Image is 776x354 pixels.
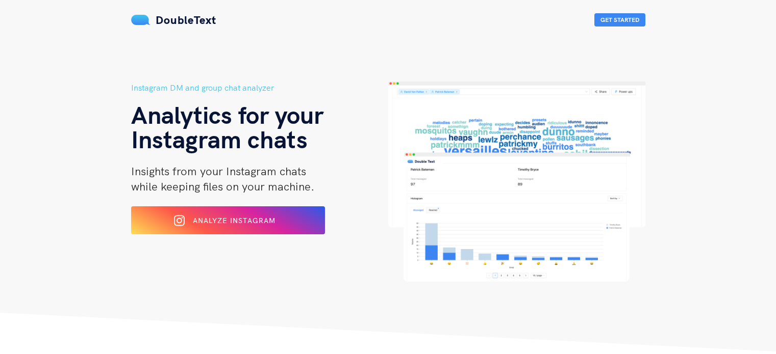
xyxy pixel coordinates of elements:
span: Analyze Instagram [193,216,276,225]
img: hero [388,81,645,282]
a: DoubleText [131,13,216,27]
span: Insights from your Instagram chats [131,164,306,178]
button: Analyze Instagram [131,206,325,234]
img: mS3x8y1f88AAAAABJRU5ErkJggg== [131,15,151,25]
h5: Instagram DM and group chat analyzer [131,81,388,94]
span: Analytics for your [131,99,323,130]
span: while keeping files on your machine. [131,179,314,194]
span: DoubleText [156,13,216,27]
button: Get Started [594,13,645,26]
span: Instagram chats [131,124,308,154]
a: Analyze Instagram [131,220,325,229]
